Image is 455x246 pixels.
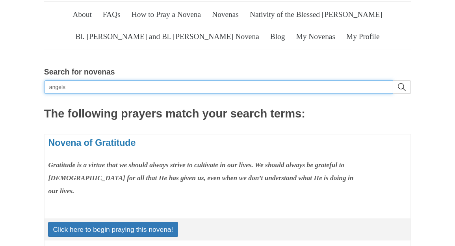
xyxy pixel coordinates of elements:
label: Search for novenas [44,65,115,78]
a: Click here to begin praying this novena! [48,222,178,237]
strong: Gratitude is a virtue that we should always strive to cultivate in our lives. We should always be... [48,161,354,195]
input: Type in a topic, or your favorite saint [44,80,393,94]
a: Novenas [208,4,243,26]
a: How to Pray a Novena [127,4,206,26]
a: Nativity of the Blessed [PERSON_NAME] [245,4,387,26]
a: Blog [266,26,290,48]
a: Novena of Gratitude [48,138,136,148]
a: Bl. [PERSON_NAME] and Bl. [PERSON_NAME] Novena [71,26,264,48]
h2: The following prayers match your search terms: [44,108,411,120]
a: FAQs [98,4,125,26]
a: About [68,4,97,26]
a: My Profile [342,26,384,48]
a: My Novenas [292,26,340,48]
button: search [393,80,411,94]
